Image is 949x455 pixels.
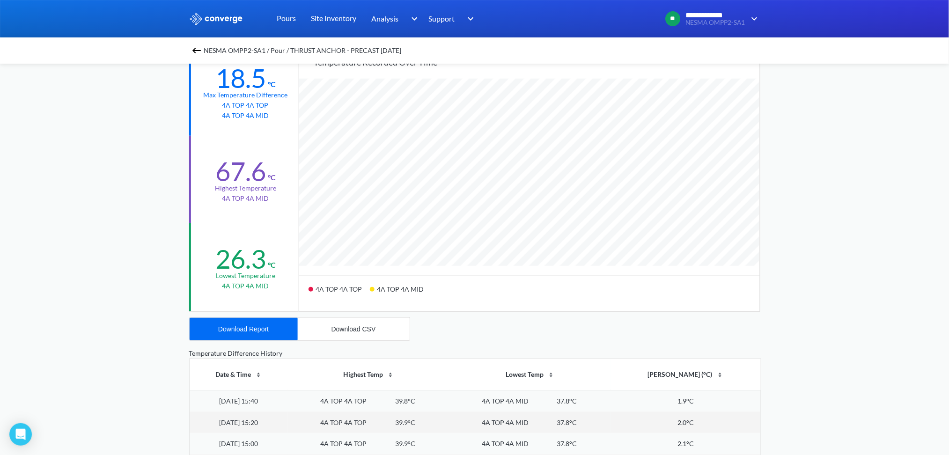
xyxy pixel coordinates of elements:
img: sort-icon.svg [716,371,724,379]
div: 37.8°C [557,418,577,428]
span: NESMA OMPP2-SA1 / Pour / THRUST ANCHOR - PRECAST [DATE] [204,44,402,57]
div: Open Intercom Messenger [9,423,32,446]
div: 26.3 [215,243,266,275]
td: [DATE] 15:00 [190,433,288,455]
span: Analysis [372,13,399,24]
button: Download Report [190,318,298,340]
div: 4A TOP 4A MID [370,282,432,304]
img: downArrow.svg [405,13,420,24]
div: 4A TOP 4A TOP [309,282,370,304]
p: 4A TOP 4A TOP [222,100,269,110]
div: 39.9°C [395,439,415,449]
img: downArrow.svg [745,13,760,24]
div: Download CSV [331,325,376,333]
img: downArrow.svg [462,13,477,24]
div: 4A TOP 4A MID [482,439,529,449]
p: 4A TOP 4A MID [222,281,269,291]
img: sort-icon.svg [255,371,262,379]
th: Lowest Temp [449,359,611,390]
div: Download Report [218,325,269,333]
div: 4A TOP 4A TOP [320,418,367,428]
td: 2.0°C [611,412,760,433]
div: 4A TOP 4A TOP [320,439,367,449]
div: Max temperature difference [204,90,288,100]
div: Highest temperature [215,183,276,193]
th: Highest Temp [288,359,449,390]
img: sort-icon.svg [387,371,394,379]
img: backspace.svg [191,45,202,56]
div: 37.8°C [557,439,577,449]
td: 2.1°C [611,433,760,455]
button: Download CSV [298,318,410,340]
span: NESMA OMPP2-SA1 [686,19,745,26]
img: logo_ewhite.svg [189,13,243,25]
div: 67.6 [215,155,266,187]
td: [DATE] 15:20 [190,412,288,433]
div: 37.8°C [557,396,577,406]
div: 4A TOP 4A MID [482,396,529,406]
p: 4A TOP 4A MID [222,110,269,121]
div: 18.5 [215,62,266,94]
th: Date & Time [190,359,288,390]
p: 4A TOP 4A MID [222,193,269,204]
div: Lowest temperature [216,271,275,281]
div: 39.9°C [395,418,415,428]
th: [PERSON_NAME] (°C) [611,359,760,390]
div: 4A TOP 4A MID [482,418,529,428]
td: [DATE] 15:40 [190,390,288,411]
div: 39.8°C [395,396,415,406]
div: Temperature Difference History [189,348,760,359]
img: sort-icon.svg [547,371,555,379]
td: 1.9°C [611,390,760,411]
span: Support [429,13,455,24]
div: 4A TOP 4A TOP [320,396,367,406]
